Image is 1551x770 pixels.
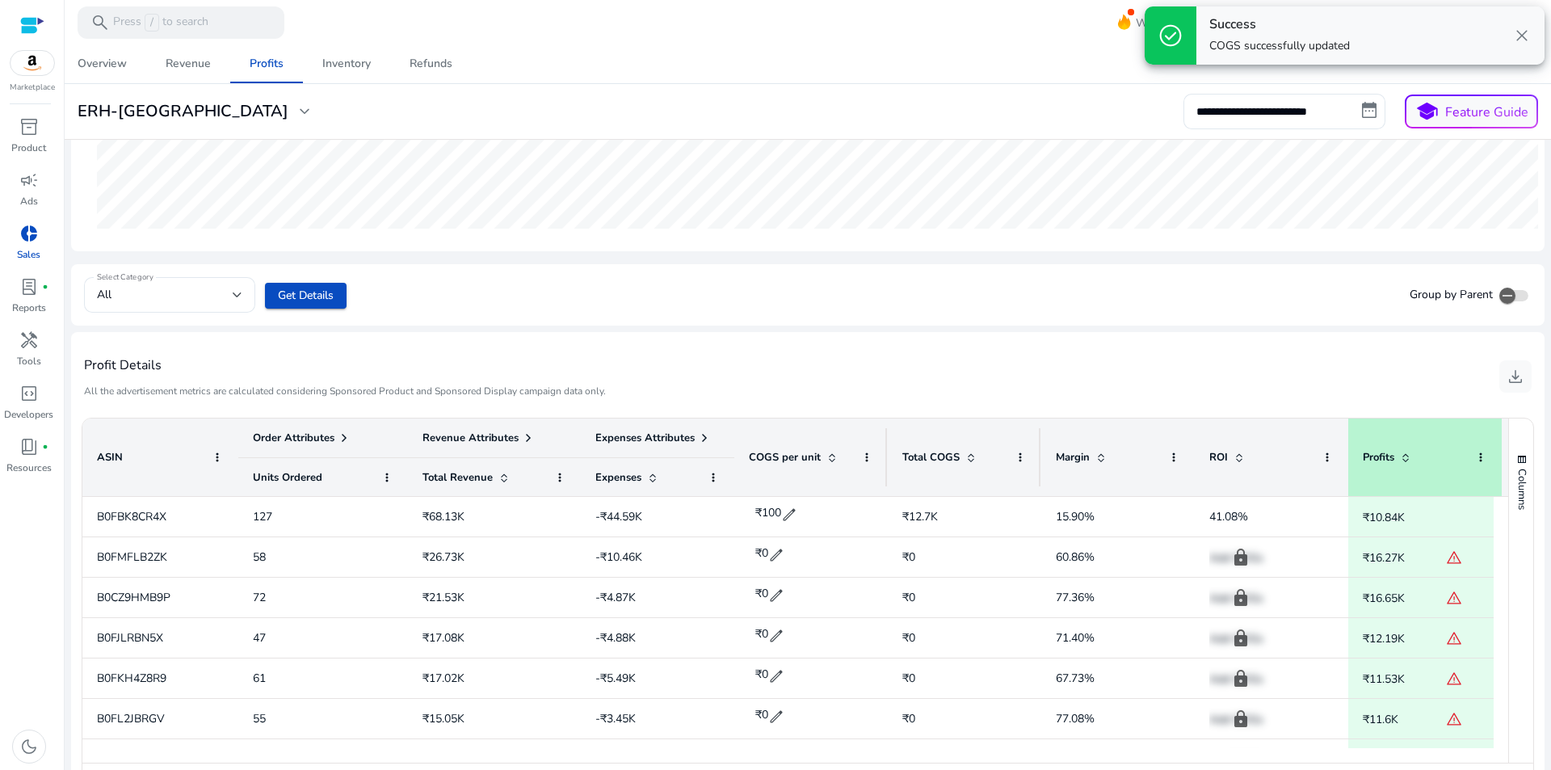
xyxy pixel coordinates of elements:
span: lab_profile [19,277,39,297]
span: 61 [253,671,266,686]
span: -₹10.46K [595,549,642,565]
span: download [1506,367,1525,386]
app-roi: 41.08% [1209,509,1248,524]
p: Add COGs [1209,703,1334,736]
span: warning [1446,590,1462,606]
span: ₹68.13K [422,509,464,524]
p: Developers [4,407,53,422]
h4: Success [1209,17,1350,32]
p: ₹16.27K [1363,541,1405,574]
span: Units Ordered [253,470,322,485]
span: warning [1446,711,1462,727]
span: search [90,13,110,32]
p: Tools [17,354,41,368]
span: code_blocks [19,384,39,403]
p: Add COGs [1209,622,1334,655]
span: edit [768,709,784,725]
p: Product [11,141,46,155]
span: dark_mode [19,737,39,756]
span: 47 [253,630,266,646]
div: Revenue [166,58,211,69]
p: ₹16.65K [1363,582,1405,615]
p: Add COGs [1209,541,1334,574]
div: Inventory [322,58,371,69]
span: All [97,287,111,302]
span: book_4 [19,437,39,457]
span: close [1512,26,1532,45]
p: COGS successfully updated [1209,38,1350,54]
span: -₹4.88K [595,630,636,646]
span: ₹26.73K [422,549,464,565]
div: Refunds [410,58,452,69]
span: Expenses Attributes [595,431,695,445]
p: Sales [17,247,40,262]
span: 60.86% [1056,549,1095,565]
span: B0FKH4Z8R9 [97,671,166,686]
span: fiber_manual_record [42,284,48,290]
span: B0FBK8CR4X [97,509,166,524]
p: Reports [12,301,46,315]
span: campaign [19,170,39,190]
span: inventory_2 [19,117,39,137]
span: 77.36% [1056,590,1095,605]
span: B0FL2JBRGV [97,711,165,726]
span: Expenses [595,470,641,485]
span: Total COGS [902,450,960,465]
h4: Profit Details [84,358,606,373]
span: check_circle [1158,23,1183,48]
span: COGS per unit [749,450,821,465]
span: -₹44.59K [595,509,642,524]
span: Total Revenue [422,470,493,485]
p: ₹11.6K [1363,703,1398,736]
p: ₹10.84K [1363,501,1405,534]
span: B0FJLRBN5X [97,630,163,646]
span: ₹0 [755,747,768,763]
span: What's New [1136,9,1199,37]
span: edit [768,587,784,604]
span: Margin [1056,450,1090,465]
span: ₹100 [755,505,781,520]
span: ₹0 [902,711,915,726]
button: Get Details [265,283,347,309]
span: warning [1446,549,1462,566]
span: ₹0 [755,545,768,561]
span: ₹0 [755,667,768,682]
p: Resources [6,461,52,475]
span: donut_small [19,224,39,243]
p: Marketplace [10,82,55,94]
span: 127 [253,509,272,524]
span: ROI [1209,450,1228,465]
span: Profits [1363,450,1394,465]
p: ₹12.19K [1363,622,1405,655]
span: Revenue Attributes [422,431,519,445]
span: 72 [253,590,266,605]
span: -₹5.49K [595,671,636,686]
span: 71.40% [1056,630,1095,646]
span: warning [1446,671,1462,687]
button: download [1499,360,1532,393]
span: ASIN [97,450,123,465]
span: / [145,14,159,32]
div: Profits [250,58,284,69]
span: Group by Parent [1410,287,1493,303]
p: Ads [20,194,38,208]
span: 55 [253,711,266,726]
span: fiber_manual_record [42,444,48,450]
p: Add COGs [1209,663,1334,696]
img: amazon.svg [11,51,54,75]
span: handyman [19,330,39,350]
span: ₹17.02K [422,671,464,686]
span: 15.90% [1056,509,1095,524]
p: All the advertisement metrics are calculated considering Sponsored Product and Sponsored Display ... [84,384,606,398]
span: ₹15.05K [422,711,464,726]
span: ₹0 [902,549,915,565]
span: Order Attributes [253,431,334,445]
span: edit [768,628,784,644]
mat-label: Select Category [97,271,153,283]
span: ₹0 [902,671,915,686]
button: schoolFeature Guide [1405,95,1538,128]
p: Feature Guide [1445,103,1528,122]
span: Get Details [278,287,334,304]
span: ₹0 [755,626,768,642]
span: ₹21.53K [422,590,464,605]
